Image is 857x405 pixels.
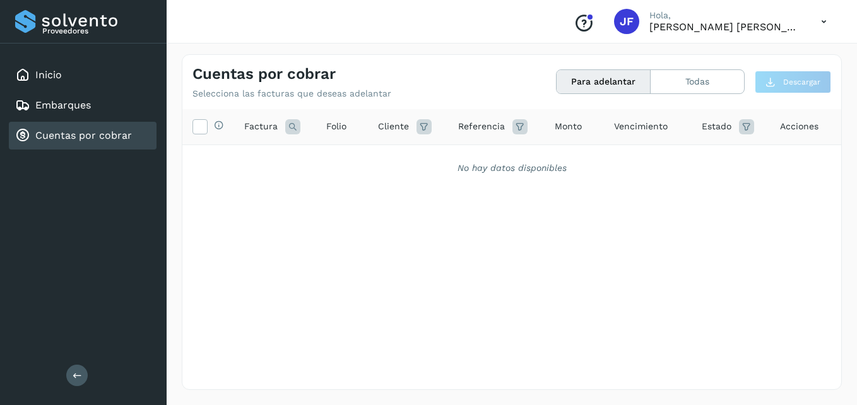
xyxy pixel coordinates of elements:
[192,65,336,83] h4: Cuentas por cobrar
[458,120,505,133] span: Referencia
[35,129,132,141] a: Cuentas por cobrar
[35,69,62,81] a: Inicio
[9,61,157,89] div: Inicio
[192,88,391,99] p: Selecciona las facturas que deseas adelantar
[35,99,91,111] a: Embarques
[783,76,820,88] span: Descargar
[651,70,744,93] button: Todas
[614,120,668,133] span: Vencimiento
[42,26,151,35] p: Proveedores
[649,21,801,33] p: JOSE FRANCISCO SANCHEZ FARIAS
[555,120,582,133] span: Monto
[9,91,157,119] div: Embarques
[199,161,825,175] div: No hay datos disponibles
[557,70,651,93] button: Para adelantar
[378,120,409,133] span: Cliente
[244,120,278,133] span: Factura
[702,120,731,133] span: Estado
[9,122,157,150] div: Cuentas por cobrar
[326,120,346,133] span: Folio
[755,71,831,93] button: Descargar
[649,10,801,21] p: Hola,
[780,120,819,133] span: Acciones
